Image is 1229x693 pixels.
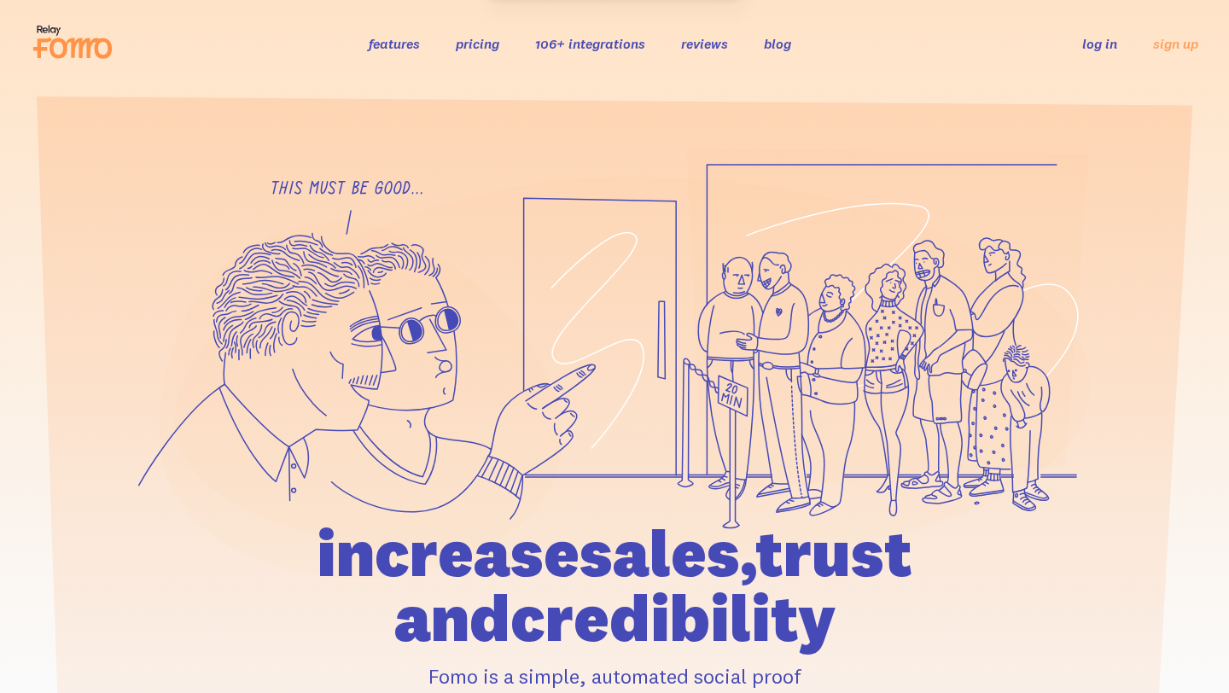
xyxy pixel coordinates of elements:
[681,35,728,52] a: reviews
[369,35,420,52] a: features
[764,35,791,52] a: blog
[535,35,645,52] a: 106+ integrations
[456,35,499,52] a: pricing
[1082,35,1117,52] a: log in
[219,521,1010,650] h1: increase sales, trust and credibility
[1153,35,1198,53] a: sign up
